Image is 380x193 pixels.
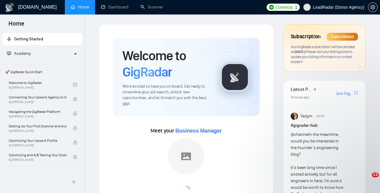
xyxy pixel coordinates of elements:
span: By [PERSON_NAME] [9,100,67,104]
span: 8 hours ago [291,95,309,99]
span: Optimizing Your Upwork Profile [9,138,67,144]
span: By [PERSON_NAME] [9,158,67,162]
span: Optimizing and A/B Testing Your Scanner for Better Results [9,152,67,158]
a: dashboardDashboard [101,5,128,10]
span: Business Manager [175,128,222,134]
span: Connecting Your Upwork Agency to GigRadar [9,94,67,100]
span: 13 [372,173,379,177]
span: lock [73,155,77,159]
span: Your GigRadar subscription will be canceled Please visit your billing portal to update your billi... [291,45,355,64]
span: export [354,90,358,95]
img: upwork-logo.png [269,5,274,10]
span: Getting Started [14,36,43,42]
a: Welcome to GigRadarBy[PERSON_NAME] [9,78,73,91]
span: lock [73,140,77,145]
img: logo [5,3,14,12]
a: homeHome [71,5,89,10]
span: [DATE] . [295,49,306,54]
span: Connects: [276,4,294,11]
img: gigradar-logo.png [220,62,250,92]
span: user [305,5,309,9]
span: [DATE] [316,114,325,119]
a: setting [368,5,378,10]
span: We're excited to have you on board. Get ready to streamline your job search, unlock new opportuni... [122,84,210,107]
a: export [354,90,358,96]
span: 👑 Agency Success with GigRadar [3,167,81,179]
span: double-left [72,179,78,185]
span: Academy [7,51,31,56]
span: 1 [295,4,297,11]
span: Meet your [150,127,222,134]
span: Setting Up Your First Scanner and Auto-Bidder [9,123,67,129]
span: Navigating the GigRadar Platform [9,109,67,115]
span: fund-projection-screen [7,51,11,55]
span: Home [4,19,29,32]
span: Vadym [300,113,312,120]
span: check-circle [73,82,77,87]
div: Cancellation [327,33,358,41]
span: By [PERSON_NAME] [9,129,67,133]
img: placeholder.png [168,138,204,174]
img: Vadym [291,113,298,120]
span: Subscription [291,32,321,42]
span: By [PERSON_NAME] [9,115,67,118]
span: @channel [291,132,309,137]
span: lock [73,111,77,116]
span: By [PERSON_NAME] [9,144,67,147]
li: Getting Started [2,33,82,45]
span: on [291,49,306,54]
a: Join GigRadar Slack Community [336,90,353,97]
button: setting [368,2,378,12]
h1: # gigradar-hub [291,122,358,129]
span: 🚀 GigRadar Quick Start [3,66,81,78]
a: searchScanner [141,5,163,10]
span: rocket [7,37,11,41]
span: Latest Posts from the GigRadar Community [291,86,312,93]
span: lock [73,126,77,130]
h1: Welcome to [122,48,210,80]
span: lock [73,97,77,101]
span: Academy [14,51,31,56]
iframe: Intercom live chat [359,173,374,187]
span: GigRadar [122,64,172,80]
